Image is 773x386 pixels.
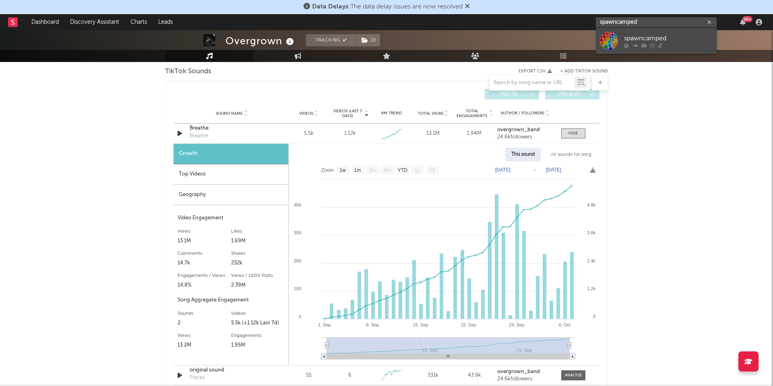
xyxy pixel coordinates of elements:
text: Zoom [321,167,334,173]
a: Discovery Assistant [64,14,125,30]
text: 22. Sep [461,322,476,327]
text: All [429,167,434,173]
div: Likes [231,227,285,236]
div: This sound [505,148,541,161]
text: 0 [593,314,595,319]
div: Breathe [190,132,208,140]
text: 200 [294,258,301,263]
text: 400 [294,202,301,207]
text: 300 [294,230,301,235]
text: 100 [294,286,301,291]
div: Pieces [190,374,205,382]
button: 99+ [740,19,746,25]
a: Charts [125,14,153,30]
a: spawncamped [596,28,717,54]
text: YTD [398,167,407,173]
div: 6M Trend [373,110,410,116]
div: Top Videos [174,164,288,185]
div: Views [178,227,231,236]
span: Data Delays [312,4,348,10]
button: UGC(9) [485,89,539,99]
span: Videos [299,111,313,116]
div: All sounds for song [545,148,597,161]
div: 14.7k [178,258,231,268]
div: Song Aggregate Engagement [178,295,284,305]
text: 15. Sep [413,322,428,327]
button: (2) [357,34,380,46]
text: 2.4k [587,258,595,263]
span: TikTok Sounds [165,67,211,76]
text: 0 [299,314,301,319]
button: + Add TikTok Sound [552,69,608,74]
span: Official ( 0 ) [550,92,587,97]
span: Dismiss [465,4,470,10]
div: 331k [414,372,452,380]
div: 1.12k [344,130,356,138]
text: 6. Oct [559,322,570,327]
text: 3.6k [587,230,595,235]
div: Views / 1000 Posts [231,271,285,281]
a: original sound [190,366,274,374]
a: Dashboard [26,14,64,30]
input: Search for artists [596,17,717,27]
div: 13.1M [414,130,452,138]
text: [DATE] [495,167,511,173]
div: Videos [231,309,285,318]
text: 4.8k [587,202,595,207]
a: Leads [153,14,178,30]
strong: overgrown_band [497,127,540,132]
div: Geography [174,185,288,205]
text: → [532,167,537,173]
div: 5.5k [290,130,327,138]
span: ( 2 ) [356,34,380,46]
span: Total Engagements [456,109,488,118]
div: 13.1M [178,236,231,246]
div: 1.94M [456,130,493,138]
span: Author / Followers [501,111,544,116]
text: 1m [354,167,361,173]
div: Overgrown [225,34,296,47]
text: 1. Sep [318,322,331,327]
div: Engagements [231,331,285,341]
div: 55 [290,372,327,380]
div: 2 [178,318,231,328]
text: 6m [384,167,391,173]
text: [DATE] [546,167,561,173]
div: 1.95M [231,341,285,350]
div: spawncamped [624,33,713,43]
span: UGC ( 9 ) [490,92,527,97]
div: 5.5k (+1.12k Last 7d) [231,318,285,328]
span: Total Views [418,111,443,116]
div: Growth [174,144,288,164]
button: + Add TikTok Sound [560,69,608,74]
div: Sounds [178,309,231,318]
div: 13.2M [178,341,231,350]
text: 3m [369,167,376,173]
div: Video Engagement [178,213,284,223]
input: Search by song name or URL [490,80,575,86]
div: Engagements / Views [178,271,231,281]
span: Videos (last 7 days) [331,109,364,118]
strong: overgrown_band [497,369,540,374]
div: 24.6k followers [497,134,553,140]
text: 1.2k [587,286,595,291]
div: 14.8% [178,281,231,290]
button: Tracking [306,34,356,46]
div: Views [178,331,231,341]
a: Breathe [190,124,274,132]
div: 43.9k [456,372,493,380]
span: Sound Name [216,111,243,116]
text: 1w [340,167,346,173]
text: 29. Sep [509,322,524,327]
div: 232k [231,258,285,268]
div: Shares [231,249,285,258]
div: 24.6k followers [497,376,553,382]
text: 1y [415,167,420,173]
div: 1.69M [231,236,285,246]
div: 2.39M [231,281,285,290]
text: 8. Sep [366,322,379,327]
div: Comments [178,249,231,258]
button: Export CSV [519,69,552,74]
